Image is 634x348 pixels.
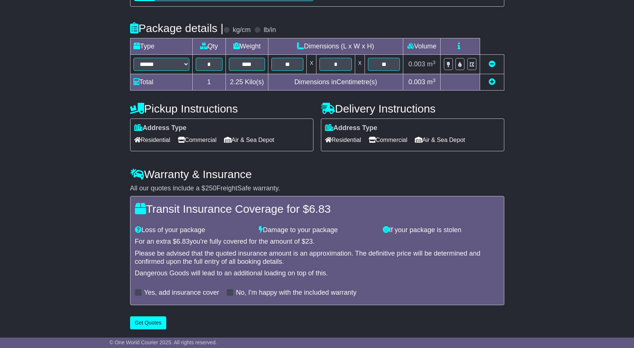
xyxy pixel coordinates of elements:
[131,226,255,234] div: Loss of your package
[205,184,217,192] span: 250
[409,78,425,86] span: 0.003
[309,203,331,215] span: 6.83
[236,289,357,297] label: No, I'm happy with the included warranty
[110,339,217,345] span: © One World Courier 2025. All rights reserved.
[379,226,503,234] div: If your package is stolen
[307,55,316,74] td: x
[230,78,243,86] span: 2.25
[427,78,436,86] span: m
[305,238,313,245] span: 23
[268,74,403,91] td: Dimensions in Centimetre(s)
[130,316,167,329] button: Get Quotes
[177,238,190,245] span: 6.83
[433,77,436,83] sup: 3
[325,134,361,146] span: Residential
[130,102,313,115] h4: Pickup Instructions
[233,26,250,34] label: kg/cm
[224,134,274,146] span: Air & Sea Depot
[135,250,499,266] div: Please be advised that the quoted insurance amount is an approximation. The definitive price will...
[409,60,425,68] span: 0.003
[427,60,436,68] span: m
[321,102,504,115] h4: Delivery Instructions
[135,238,499,246] div: For an extra $ you're fully covered for the amount of $ .
[264,26,276,34] label: lb/in
[134,134,170,146] span: Residential
[489,60,495,68] a: Remove this item
[130,168,504,180] h4: Warranty & Insurance
[144,289,219,297] label: Yes, add insurance cover
[325,124,378,132] label: Address Type
[130,38,192,55] td: Type
[255,226,379,234] div: Damage to your package
[192,74,225,91] td: 1
[225,38,268,55] td: Weight
[369,134,407,146] span: Commercial
[192,38,225,55] td: Qty
[135,203,499,215] h4: Transit Insurance Coverage for $
[130,184,504,193] div: All our quotes include a $ FreightSafe warranty.
[130,22,224,34] h4: Package details |
[225,74,268,91] td: Kilo(s)
[489,78,495,86] a: Add new item
[403,38,441,55] td: Volume
[433,60,436,65] sup: 3
[178,134,217,146] span: Commercial
[415,134,465,146] span: Air & Sea Depot
[134,124,187,132] label: Address Type
[135,269,499,278] div: Dangerous Goods will lead to an additional loading on top of this.
[355,55,365,74] td: x
[268,38,403,55] td: Dimensions (L x W x H)
[130,74,192,91] td: Total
